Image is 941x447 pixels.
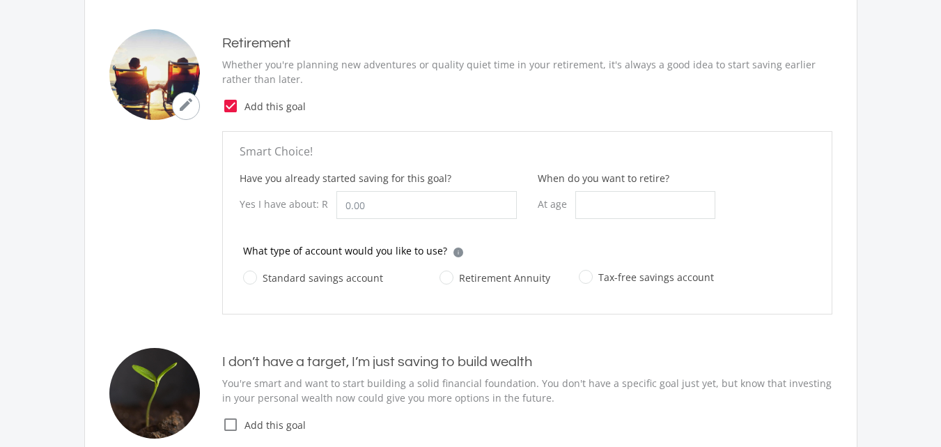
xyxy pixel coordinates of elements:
[222,35,832,52] h4: Retirement
[579,268,714,286] label: Tax-free savings account
[240,143,815,160] p: Smart Choice!
[239,99,832,114] span: Add this goal
[243,269,383,287] label: Standard savings account
[243,243,447,258] p: What type of account would you like to use?
[222,98,239,114] i: check_box
[240,171,451,185] label: Have you already started saving for this goal?
[172,92,200,120] button: mode_edit
[336,191,517,219] input: 0.00
[538,171,669,185] label: When do you want to retire?
[240,191,336,217] div: Yes I have about: R
[440,269,550,287] label: Retirement Annuity
[222,57,832,86] p: Whether you're planning new adventures or quality quiet time in your retirement, it's always a go...
[222,416,239,433] i: check_box_outline_blank
[222,354,832,370] h4: I don’t have a target, I’m just saving to build wealth
[453,248,463,257] div: i
[538,191,575,217] div: At age
[239,418,832,432] span: Add this goal
[222,376,832,405] p: You're smart and want to start building a solid financial foundation. You don't have a specific g...
[178,96,194,113] i: mode_edit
